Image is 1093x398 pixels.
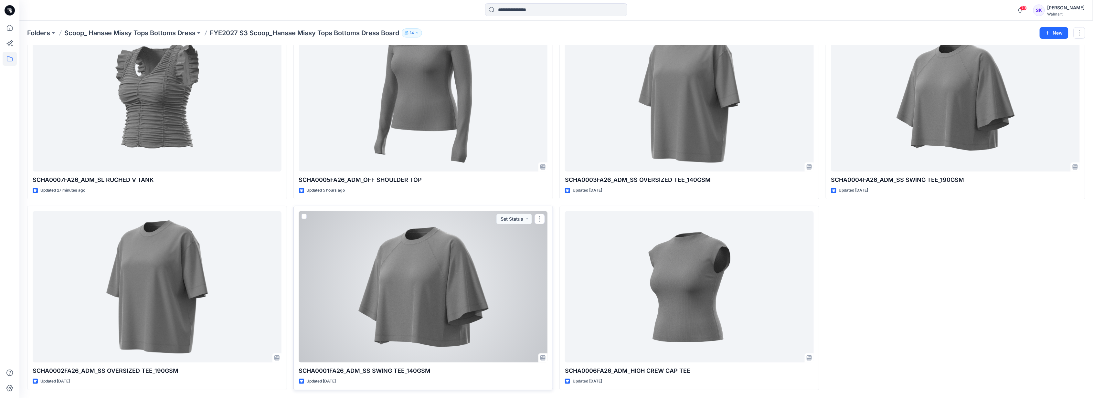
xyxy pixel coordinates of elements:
[299,366,548,375] p: SCHA0001FA26_ADM_SS SWING TEE_140GSM
[307,378,336,385] p: Updated [DATE]
[1047,4,1085,12] div: [PERSON_NAME]
[402,28,422,37] button: 14
[1020,5,1027,11] span: 70
[299,211,548,362] a: SCHA0001FA26_ADM_SS SWING TEE_140GSM
[40,378,70,385] p: Updated [DATE]
[33,20,281,172] a: SCHA0007FA26_ADM_SL RUCHED V TANK
[27,28,50,37] a: Folders
[831,20,1080,172] a: SCHA0004FA26_ADM_SS SWING TEE_190GSM
[565,366,814,375] p: SCHA0006FA26_ADM_HIGH CREW CAP TEE
[565,20,814,172] a: SCHA0003FA26_ADM_SS OVERSIZED TEE_140GSM
[64,28,196,37] a: Scoop_ Hansae Missy Tops Bottoms Dress
[299,20,548,172] a: SCHA0005FA26_ADM_OFF SHOULDER TOP
[40,187,85,194] p: Updated 27 minutes ago
[1047,12,1085,16] div: Walmart
[831,175,1080,184] p: SCHA0004FA26_ADM_SS SWING TEE_190GSM
[33,211,281,362] a: SCHA0002FA26_ADM_SS OVERSIZED TEE_190GSM
[410,29,414,37] p: 14
[33,366,281,375] p: SCHA0002FA26_ADM_SS OVERSIZED TEE_190GSM
[210,28,399,37] p: FYE2027 S3 Scoop_Hansae Missy Tops Bottoms Dress Board
[573,378,602,385] p: Updated [DATE]
[33,175,281,184] p: SCHA0007FA26_ADM_SL RUCHED V TANK
[299,175,548,184] p: SCHA0005FA26_ADM_OFF SHOULDER TOP
[565,175,814,184] p: SCHA0003FA26_ADM_SS OVERSIZED TEE_140GSM
[307,187,345,194] p: Updated 5 hours ago
[1033,5,1045,16] div: SK
[573,187,602,194] p: Updated [DATE]
[565,211,814,362] a: SCHA0006FA26_ADM_HIGH CREW CAP TEE
[839,187,868,194] p: Updated [DATE]
[1040,27,1068,39] button: New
